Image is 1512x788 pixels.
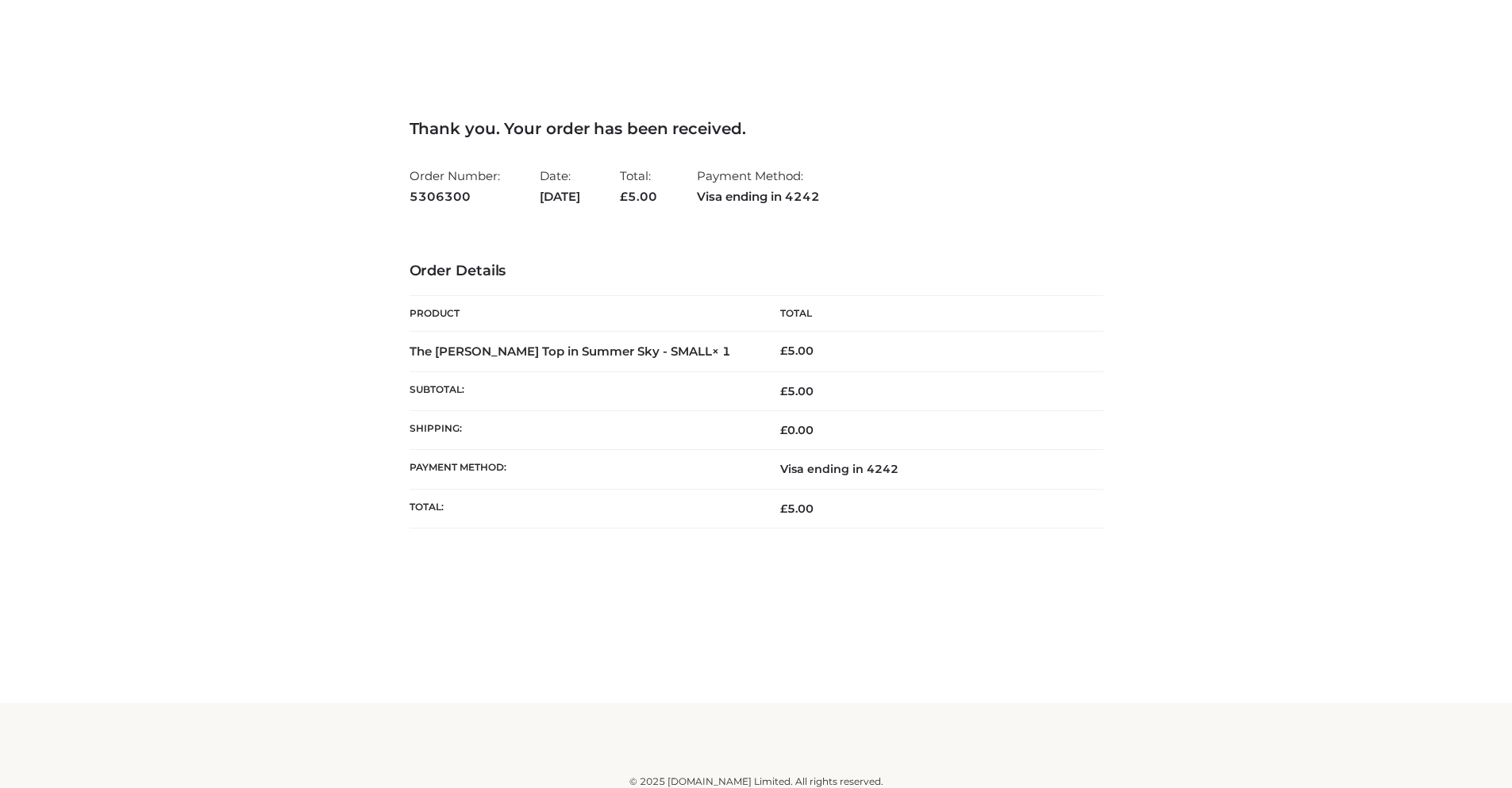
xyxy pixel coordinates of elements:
[780,384,814,398] span: 5.00
[410,450,756,489] th: Payment method:
[410,411,756,450] th: Shipping:
[540,186,580,207] strong: [DATE]
[780,502,787,516] span: £
[780,384,787,398] span: £
[540,162,580,210] li: Date:
[410,371,756,410] th: Subtotal:
[410,344,731,359] strong: The [PERSON_NAME] Top in Summer Sky - SMALL
[620,189,657,204] span: 5.00
[697,186,820,207] strong: Visa ending in 4242
[780,502,814,516] span: 5.00
[410,162,500,210] li: Order Number:
[620,189,628,204] span: £
[756,296,1103,332] th: Total
[410,489,756,528] th: Total:
[410,119,1103,138] h3: Thank you. Your order has been received.
[410,263,1103,280] h3: Order Details
[410,296,756,332] th: Product
[697,162,820,210] li: Payment Method:
[780,423,787,437] span: £
[756,450,1103,489] td: Visa ending in 4242
[620,162,657,210] li: Total:
[780,423,814,437] bdi: 0.00
[712,344,731,359] strong: × 1
[780,344,814,358] bdi: 5.00
[410,186,500,207] strong: 5306300
[780,344,787,358] span: £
